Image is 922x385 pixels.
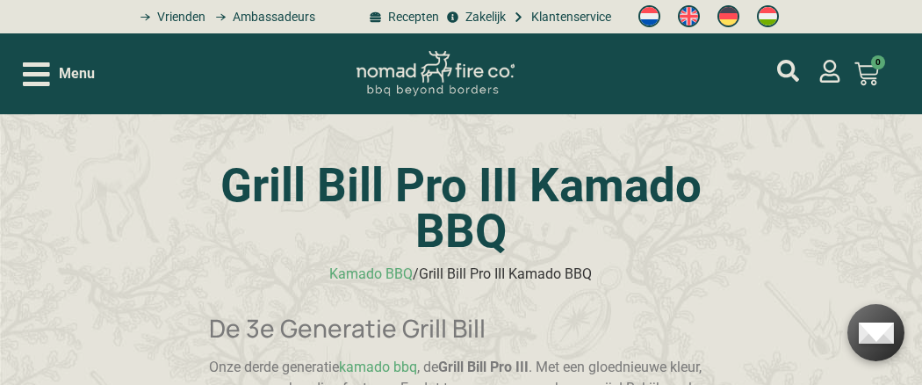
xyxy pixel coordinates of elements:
span: 0 [871,55,885,69]
span: Recepten [384,8,439,26]
img: Hongaars [757,5,779,27]
a: grill bill vrienden [133,8,205,26]
span: Zakelijk [461,8,506,26]
a: grill bill zakeljk [443,8,505,26]
span: Klantenservice [527,8,611,26]
h3: De 3e Generatie Grill Bill [209,314,712,344]
a: grill bill ambassadors [210,8,315,26]
span: Vrienden [153,8,205,26]
a: Switch to Duits [709,1,748,33]
h1: Grill Bill Pro III Kamado BBQ [209,163,712,256]
span: / [413,265,419,282]
a: Kamado BBQ [329,265,413,282]
span: Grill Bill Pro III Kamado BBQ [419,265,592,282]
span: Ambassadeurs [228,8,315,26]
a: Switch to Hongaars [748,1,788,33]
a: BBQ recepten [367,8,439,26]
div: Open/Close Menu [23,59,95,90]
img: Engels [678,5,700,27]
strong: Grill Bill Pro III [438,359,529,375]
a: kamado bbq [339,359,417,375]
span: Menu [59,63,95,84]
a: mijn account [818,60,841,83]
img: Duits [717,5,739,27]
img: Nomad Logo [357,51,515,98]
a: Switch to Engels [669,1,709,33]
img: Nederlands [638,5,660,27]
a: 0 [833,51,900,97]
nav: breadcrumbs [329,264,592,285]
a: grill bill klantenservice [510,8,611,26]
a: mijn account [777,60,799,82]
